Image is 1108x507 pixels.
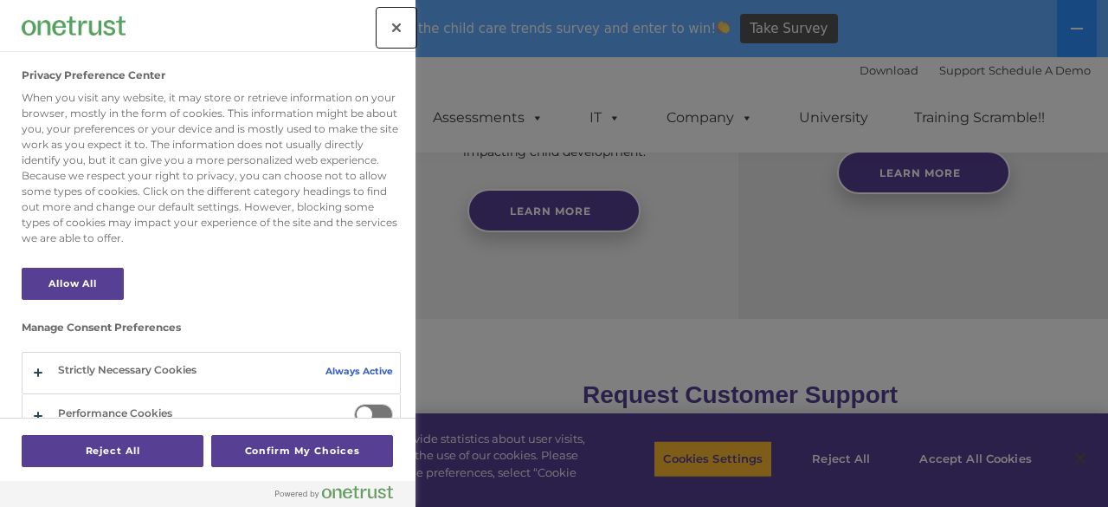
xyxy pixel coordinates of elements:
[377,9,415,47] button: Close
[22,69,165,81] h2: Privacy Preference Center
[241,114,293,127] span: Last name
[211,435,393,467] button: Confirm My Choices
[22,268,124,300] button: Allow All
[22,90,401,246] div: When you visit any website, it may store or retrieve information on your browser, mostly in the f...
[22,435,203,467] button: Reject All
[241,185,314,198] span: Phone number
[275,485,407,507] a: Powered by OneTrust Opens in a new Tab
[22,322,401,342] h3: Manage Consent Preferences
[22,16,126,35] img: Company Logo
[22,9,126,43] div: Company Logo
[275,485,393,499] img: Powered by OneTrust Opens in a new Tab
